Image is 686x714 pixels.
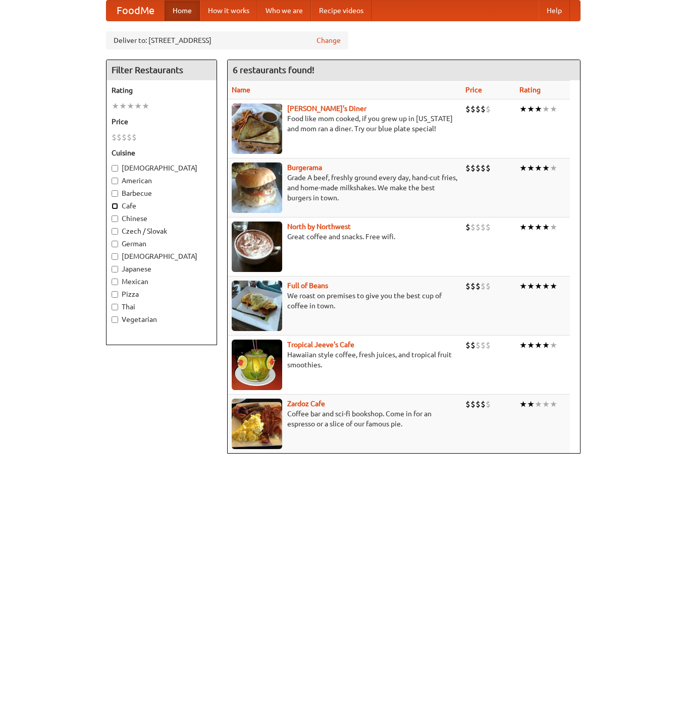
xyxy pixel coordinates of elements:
[112,279,118,285] input: Mexican
[112,132,117,143] li: $
[550,281,557,292] li: ★
[112,201,212,211] label: Cafe
[112,264,212,274] label: Japanese
[112,314,212,324] label: Vegetarian
[112,203,118,209] input: Cafe
[232,222,282,272] img: north.jpg
[465,222,470,233] li: $
[257,1,311,21] a: Who we are
[112,100,119,112] li: ★
[316,35,341,45] a: Change
[527,399,535,410] li: ★
[122,132,127,143] li: $
[476,103,481,115] li: $
[112,304,118,310] input: Thai
[287,282,328,290] a: Full of Beans
[542,222,550,233] li: ★
[542,103,550,115] li: ★
[550,162,557,174] li: ★
[535,162,542,174] li: ★
[476,340,481,351] li: $
[470,399,476,410] li: $
[232,281,282,331] img: beans.jpg
[542,399,550,410] li: ★
[165,1,200,21] a: Home
[232,291,457,311] p: We roast on premises to give you the best cup of coffee in town.
[470,103,476,115] li: $
[232,114,457,134] p: Food like mom cooked, if you grew up in [US_STATE] and mom ran a diner. Try our blue plate special!
[112,277,212,287] label: Mexican
[486,399,491,410] li: $
[470,162,476,174] li: $
[112,85,212,95] h5: Rating
[481,162,486,174] li: $
[232,340,282,390] img: jeeves.jpg
[232,103,282,154] img: sallys.jpg
[486,103,491,115] li: $
[112,302,212,312] label: Thai
[535,222,542,233] li: ★
[486,281,491,292] li: $
[476,399,481,410] li: $
[112,241,118,247] input: German
[112,148,212,158] h5: Cuisine
[519,162,527,174] li: ★
[527,281,535,292] li: ★
[535,103,542,115] li: ★
[535,281,542,292] li: ★
[112,251,212,261] label: [DEMOGRAPHIC_DATA]
[142,100,149,112] li: ★
[232,350,457,370] p: Hawaiian style coffee, fresh juices, and tropical fruit smoothies.
[470,222,476,233] li: $
[127,132,132,143] li: $
[470,281,476,292] li: $
[486,222,491,233] li: $
[481,340,486,351] li: $
[232,399,282,449] img: zardoz.jpg
[476,162,481,174] li: $
[287,341,354,349] a: Tropical Jeeve's Cafe
[112,289,212,299] label: Pizza
[232,86,250,94] a: Name
[481,281,486,292] li: $
[112,215,118,222] input: Chinese
[476,222,481,233] li: $
[465,162,470,174] li: $
[519,103,527,115] li: ★
[117,132,122,143] li: $
[527,103,535,115] li: ★
[112,188,212,198] label: Barbecue
[106,31,348,49] div: Deliver to: [STREET_ADDRESS]
[112,228,118,235] input: Czech / Slovak
[481,222,486,233] li: $
[481,399,486,410] li: $
[519,86,541,94] a: Rating
[119,100,127,112] li: ★
[287,104,366,113] b: [PERSON_NAME]'s Diner
[232,173,457,203] p: Grade A beef, freshly ground every day, hand-cut fries, and home-made milkshakes. We make the bes...
[519,340,527,351] li: ★
[527,222,535,233] li: ★
[127,100,134,112] li: ★
[200,1,257,21] a: How it works
[519,399,527,410] li: ★
[287,223,351,231] a: North by Northwest
[486,162,491,174] li: $
[465,281,470,292] li: $
[550,222,557,233] li: ★
[132,132,137,143] li: $
[112,226,212,236] label: Czech / Slovak
[542,162,550,174] li: ★
[287,400,325,408] a: Zardoz Cafe
[107,1,165,21] a: FoodMe
[232,162,282,213] img: burgerama.jpg
[550,340,557,351] li: ★
[542,340,550,351] li: ★
[112,176,212,186] label: American
[535,340,542,351] li: ★
[112,291,118,298] input: Pizza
